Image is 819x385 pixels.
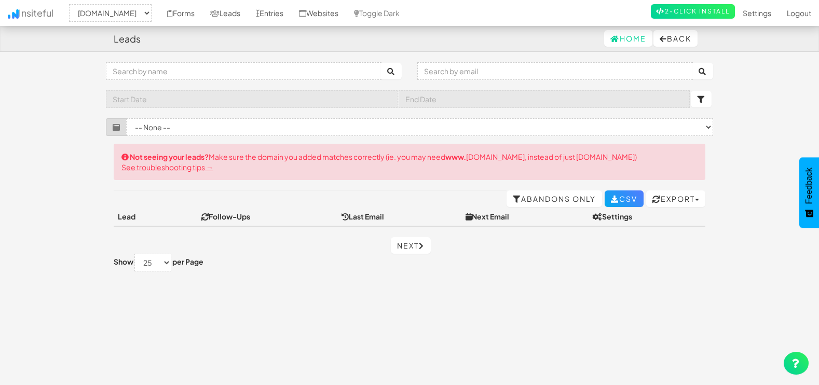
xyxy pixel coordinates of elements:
strong: Not seeing your leads? [130,152,209,161]
strong: www. [445,152,466,161]
h4: Leads [114,34,141,44]
input: Start Date [106,90,398,108]
input: Search by name [106,62,381,80]
img: icon.png [8,9,19,19]
th: Lead [114,207,177,226]
a: Home [604,30,652,47]
a: Abandons Only [507,190,602,207]
a: 2-Click Install [651,4,735,19]
a: CSV [605,190,644,207]
th: Settings [589,207,705,226]
label: Show [114,256,133,267]
th: Follow-Ups [197,207,337,226]
input: Search by email [417,62,693,80]
th: Last Email [337,207,462,226]
span: Feedback [804,168,814,204]
a: Next [391,237,431,254]
div: Make sure the domain you added matches correctly (ie. you may need [DOMAIN_NAME], instead of just... [114,144,705,180]
label: per Page [172,256,203,267]
button: Feedback - Show survey [799,157,819,228]
input: End Date [399,90,690,108]
th: Next Email [461,207,589,226]
button: Export [646,190,705,207]
button: Back [653,30,698,47]
a: See troubleshooting tips → [121,162,213,172]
